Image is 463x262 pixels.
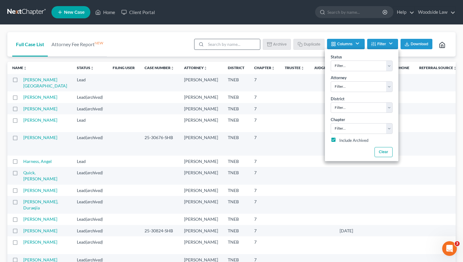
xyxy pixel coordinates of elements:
[331,96,344,102] label: District
[23,228,57,233] a: [PERSON_NAME]
[86,239,103,245] span: (archived)
[86,106,103,111] span: (archived)
[223,236,249,254] td: TNEB
[179,132,223,156] td: [PERSON_NAME]
[23,117,57,123] a: [PERSON_NAME]
[72,91,108,103] td: Lead
[86,170,103,175] span: (archived)
[314,65,330,70] a: Judgeunfold_more
[331,54,342,60] label: Status
[72,225,108,236] td: Lead
[72,236,108,254] td: Lead
[223,214,249,225] td: TNEB
[23,199,58,210] a: [PERSON_NAME], Duraejia
[223,74,249,91] td: TNEB
[140,225,179,236] td: 25-30824-SHB
[394,7,414,18] a: Help
[179,196,223,213] td: [PERSON_NAME]
[223,114,249,132] td: TNEB
[179,156,223,167] td: [PERSON_NAME]
[72,156,108,167] td: Lead
[86,135,103,140] span: (archived)
[249,114,280,132] td: 7
[331,117,345,123] label: Chapter
[249,214,280,225] td: 7
[249,74,280,91] td: 7
[179,167,223,184] td: [PERSON_NAME]
[72,132,108,156] td: Lead
[249,196,280,213] td: 7
[90,66,94,70] i: unfold_more
[391,62,414,74] th: Phone
[23,135,57,140] a: [PERSON_NAME]
[453,66,457,70] i: unfold_more
[223,62,249,74] th: District
[179,225,223,236] td: [PERSON_NAME]
[285,65,304,70] a: Trusteeunfold_more
[86,228,103,233] span: (archived)
[254,65,275,70] a: Chapterunfold_more
[223,167,249,184] td: TNEB
[118,7,158,18] a: Client Portal
[223,91,249,103] td: TNEB
[23,66,27,70] i: unfold_more
[411,42,428,46] span: Download
[23,94,57,100] a: [PERSON_NAME]
[271,66,275,70] i: unfold_more
[108,62,140,74] th: Filing User
[95,41,103,45] sup: NEW
[419,65,457,70] a: Referral Sourceunfold_more
[339,137,368,144] label: Include Archived
[455,241,460,246] span: 3
[72,74,108,91] td: Lead
[86,199,103,204] span: (archived)
[179,185,223,196] td: [PERSON_NAME]
[374,147,392,157] button: Clear
[206,39,260,50] input: Search by name...
[179,236,223,254] td: [PERSON_NAME]
[249,156,280,167] td: 7
[223,132,249,156] td: TNEB
[72,185,108,196] td: Lead
[325,49,398,161] div: Filter
[179,91,223,103] td: [PERSON_NAME]
[249,185,280,196] td: 7
[140,132,179,156] td: 25-30676-SHB
[223,103,249,114] td: TNEB
[23,216,57,222] a: [PERSON_NAME]
[223,156,249,167] td: TNEB
[86,188,103,193] span: (archived)
[179,114,223,132] td: [PERSON_NAME]
[23,188,57,193] a: [PERSON_NAME]
[48,32,107,57] a: Attorney Fee ReportNEW
[249,103,280,114] td: 7
[442,241,457,256] iframe: Intercom live chat
[331,75,347,81] label: Attorney
[223,196,249,213] td: TNEB
[64,10,85,15] span: New Case
[223,185,249,196] td: TNEB
[367,39,398,49] button: Filter
[335,225,370,236] td: [DATE]
[23,239,57,245] a: [PERSON_NAME]
[301,66,304,70] i: unfold_more
[179,214,223,225] td: [PERSON_NAME]
[12,65,27,70] a: Nameunfold_more
[249,167,280,184] td: 7
[72,114,108,132] td: Lead
[179,74,223,91] td: [PERSON_NAME]
[327,39,364,49] button: Columns
[72,167,108,184] td: Lead
[204,66,207,70] i: unfold_more
[249,236,280,254] td: 7
[72,196,108,213] td: Lead
[145,65,174,70] a: Case Numberunfold_more
[77,65,94,70] a: Statusunfold_more
[171,66,174,70] i: unfold_more
[401,39,432,49] button: Download
[179,103,223,114] td: [PERSON_NAME]
[223,225,249,236] td: TNEB
[86,94,103,100] span: (archived)
[92,7,118,18] a: Home
[327,6,383,18] input: Search by name...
